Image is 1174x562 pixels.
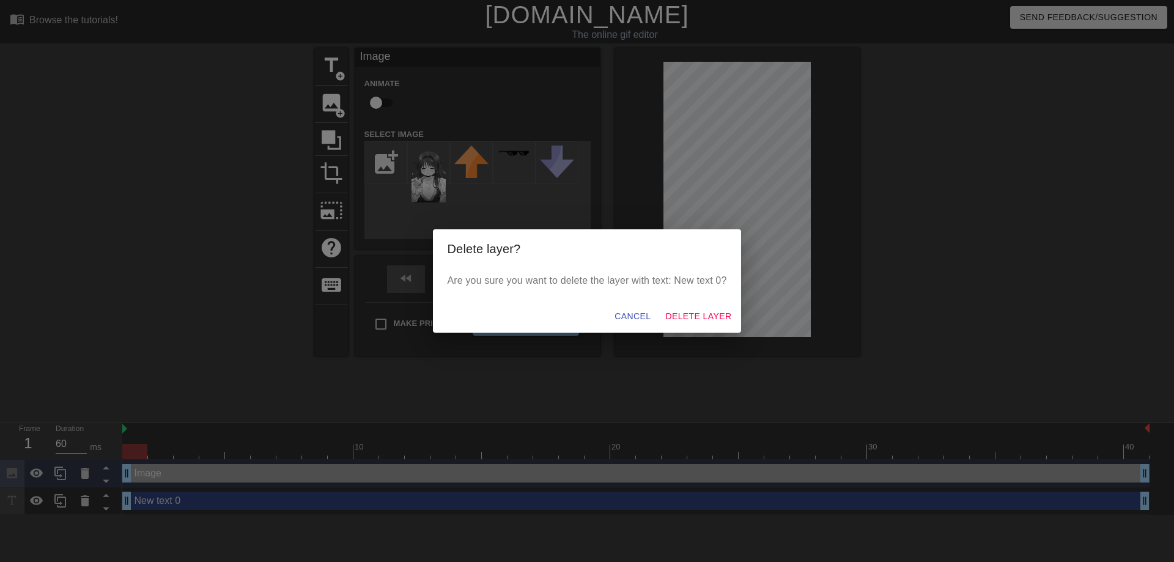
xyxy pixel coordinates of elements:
button: Delete Layer [660,305,736,328]
span: Cancel [615,309,651,324]
h2: Delete layer? [448,239,727,259]
span: Delete Layer [665,309,731,324]
p: Are you sure you want to delete the layer with text: New text 0? [448,273,727,288]
button: Cancel [610,305,655,328]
